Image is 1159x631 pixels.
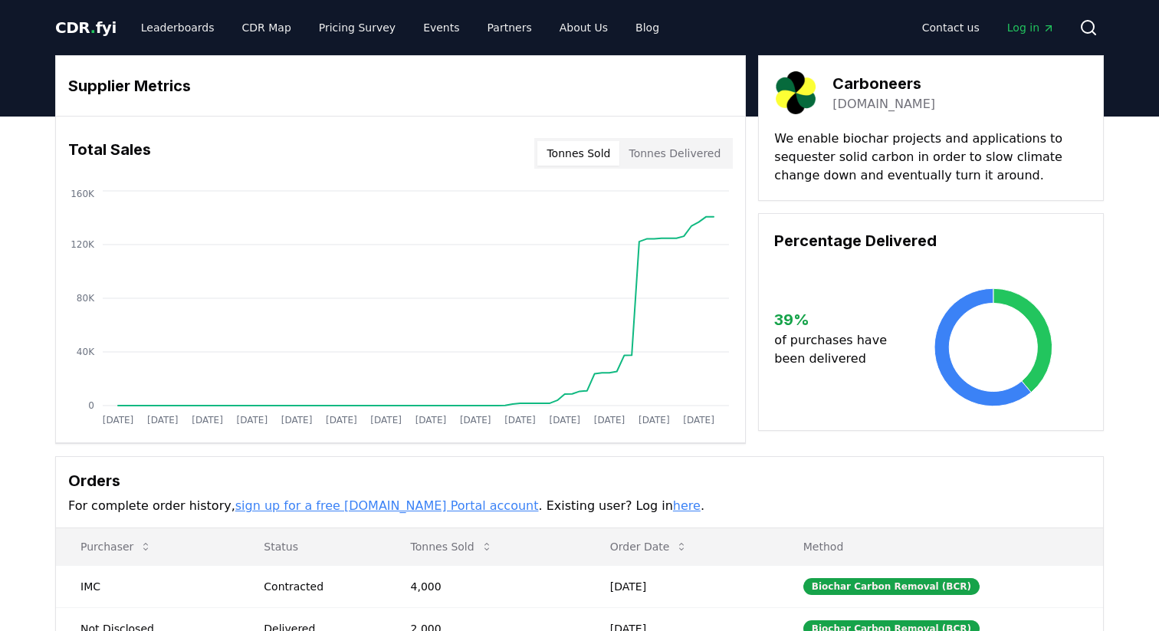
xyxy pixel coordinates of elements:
[68,531,164,562] button: Purchaser
[68,138,151,169] h3: Total Sales
[147,415,179,426] tspan: [DATE]
[832,72,935,95] h3: Carboneers
[910,14,992,41] a: Contact us
[415,415,447,426] tspan: [DATE]
[399,531,505,562] button: Tonnes Sold
[549,415,580,426] tspan: [DATE]
[1007,20,1055,35] span: Log in
[639,415,670,426] tspan: [DATE]
[230,14,304,41] a: CDR Map
[237,415,268,426] tspan: [DATE]
[910,14,1067,41] nav: Main
[386,565,586,607] td: 4,000
[55,17,117,38] a: CDR.fyi
[55,18,117,37] span: CDR fyi
[77,347,95,357] tspan: 40K
[88,400,94,411] tspan: 0
[90,18,96,37] span: .
[995,14,1067,41] a: Log in
[537,141,619,166] button: Tonnes Sold
[307,14,408,41] a: Pricing Survey
[192,415,223,426] tspan: [DATE]
[774,308,899,331] h3: 39 %
[411,14,471,41] a: Events
[673,498,701,513] a: here
[475,14,544,41] a: Partners
[460,415,491,426] tspan: [DATE]
[547,14,620,41] a: About Us
[623,14,671,41] a: Blog
[774,331,899,368] p: of purchases have been delivered
[68,497,1091,515] p: For complete order history, . Existing user? Log in .
[586,565,779,607] td: [DATE]
[251,539,373,554] p: Status
[264,579,373,594] div: Contracted
[281,415,313,426] tspan: [DATE]
[56,565,239,607] td: IMC
[77,293,95,304] tspan: 80K
[71,239,95,250] tspan: 120K
[598,531,701,562] button: Order Date
[326,415,357,426] tspan: [DATE]
[504,415,536,426] tspan: [DATE]
[803,578,980,595] div: Biochar Carbon Removal (BCR)
[791,539,1091,554] p: Method
[594,415,625,426] tspan: [DATE]
[832,95,935,113] a: [DOMAIN_NAME]
[774,229,1088,252] h3: Percentage Delivered
[68,469,1091,492] h3: Orders
[619,141,730,166] button: Tonnes Delivered
[68,74,733,97] h3: Supplier Metrics
[129,14,671,41] nav: Main
[103,415,134,426] tspan: [DATE]
[774,130,1088,185] p: We enable biochar projects and applications to sequester solid carbon in order to slow climate ch...
[683,415,714,426] tspan: [DATE]
[774,71,817,114] img: Carboneers-logo
[71,189,95,199] tspan: 160K
[235,498,539,513] a: sign up for a free [DOMAIN_NAME] Portal account
[370,415,402,426] tspan: [DATE]
[129,14,227,41] a: Leaderboards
